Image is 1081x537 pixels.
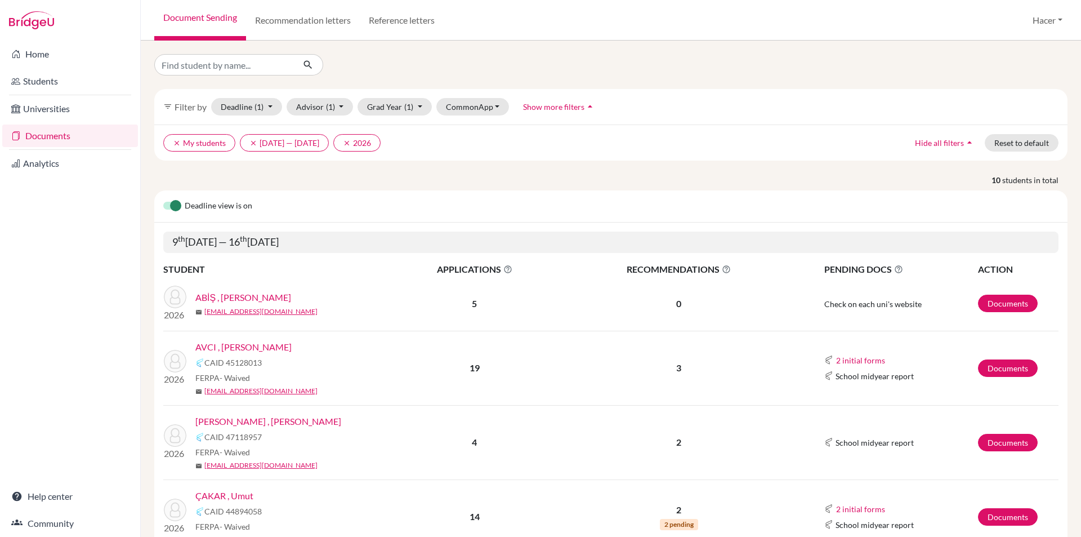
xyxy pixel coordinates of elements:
[836,370,914,382] span: School midyear report
[164,499,186,521] img: ÇAKAR , Umut
[195,415,341,428] a: [PERSON_NAME] , [PERSON_NAME]
[195,463,202,469] span: mail
[220,447,250,457] span: - Waived
[824,356,833,365] img: Common App logo
[175,101,207,112] span: Filter by
[2,125,138,147] a: Documents
[204,307,318,317] a: [EMAIL_ADDRESS][DOMAIN_NAME]
[389,263,560,276] span: APPLICATIONS
[343,139,351,147] i: clear
[358,98,432,116] button: Grad Year(1)
[195,433,204,442] img: Common App logo
[836,437,914,449] span: School midyear report
[204,505,262,517] span: CAID 44894058
[220,522,250,531] span: - Waived
[164,521,186,535] p: 2026
[163,232,1058,253] h5: 9 [DATE] — 16 [DATE]
[163,262,388,277] th: STUDENT
[978,434,1038,451] a: Documents
[9,11,54,29] img: Bridge-U
[513,98,605,116] button: Show more filtersarrow_drop_up
[2,512,138,535] a: Community
[195,388,202,395] span: mail
[164,286,186,308] img: ABİŞ , Elif Banu
[195,446,250,458] span: FERPA
[163,134,235,152] button: clearMy students
[836,354,886,367] button: 2 initial forms
[195,291,291,304] a: ABİŞ , [PERSON_NAME]
[204,386,318,396] a: [EMAIL_ADDRESS][DOMAIN_NAME]
[2,97,138,120] a: Universities
[824,299,922,309] span: Check on each uni's website
[561,503,797,517] p: 2
[185,199,252,213] span: Deadline view is on
[824,438,833,447] img: Common App logo
[254,102,263,112] span: (1)
[472,298,477,309] b: 5
[164,447,186,460] p: 2026
[824,504,833,513] img: Common App logo
[905,134,985,152] button: Hide all filtersarrow_drop_up
[2,152,138,175] a: Analytics
[978,360,1038,377] a: Documents
[173,139,181,147] i: clear
[2,485,138,508] a: Help center
[195,372,250,384] span: FERPA
[333,134,381,152] button: clear2026
[964,137,975,148] i: arrow_drop_up
[195,489,253,503] a: ÇAKAR , Umut
[561,361,797,375] p: 3
[220,373,250,383] span: - Waived
[164,350,186,372] img: AVCI , Ahmet Deniz
[915,138,964,148] span: Hide all filters
[204,460,318,471] a: [EMAIL_ADDRESS][DOMAIN_NAME]
[195,358,204,367] img: Common App logo
[978,295,1038,312] a: Documents
[977,262,1058,277] th: ACTION
[164,372,186,386] p: 2026
[164,424,186,447] img: BÖREKÇİ , Ogan
[824,520,833,529] img: Common App logo
[287,98,354,116] button: Advisor(1)
[836,503,886,516] button: 2 initial forms
[164,308,186,322] p: 2026
[978,508,1038,526] a: Documents
[249,139,257,147] i: clear
[985,134,1058,152] button: Reset to default
[195,340,292,354] a: AVCI , [PERSON_NAME]
[163,102,172,111] i: filter_list
[326,102,335,112] span: (1)
[561,297,797,310] p: 0
[470,362,480,373] b: 19
[195,521,250,532] span: FERPA
[584,101,596,112] i: arrow_drop_up
[204,431,262,443] span: CAID 47118957
[1028,10,1067,31] button: Hacer
[523,102,584,112] span: Show more filters
[195,309,202,316] span: mail
[836,519,914,531] span: School midyear report
[211,98,282,116] button: Deadline(1)
[204,357,262,369] span: CAID 45128013
[240,234,247,243] sup: th
[195,507,204,516] img: Common App logo
[240,134,329,152] button: clear[DATE] — [DATE]
[472,437,477,447] b: 4
[178,234,185,243] sup: th
[991,174,1002,186] strong: 10
[404,102,413,112] span: (1)
[470,511,480,522] b: 14
[2,43,138,65] a: Home
[561,436,797,449] p: 2
[436,98,510,116] button: CommonApp
[660,519,698,530] span: 2 pending
[824,371,833,380] img: Common App logo
[1002,174,1067,186] span: students in total
[824,263,977,276] span: PENDING DOCS
[154,54,294,76] input: Find student by name...
[2,70,138,92] a: Students
[561,263,797,276] span: RECOMMENDATIONS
